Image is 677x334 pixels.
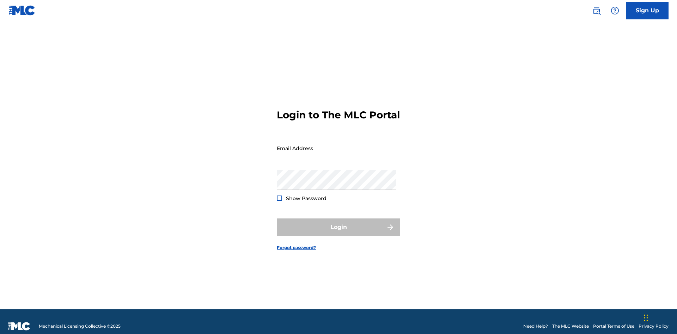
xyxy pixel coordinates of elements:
[523,323,548,329] a: Need Help?
[593,323,634,329] a: Portal Terms of Use
[592,6,601,15] img: search
[608,4,622,18] div: Help
[626,2,669,19] a: Sign Up
[39,323,121,329] span: Mechanical Licensing Collective © 2025
[552,323,589,329] a: The MLC Website
[277,245,316,251] a: Forgot password?
[611,6,619,15] img: help
[8,322,30,330] img: logo
[8,5,36,16] img: MLC Logo
[277,109,400,121] h3: Login to The MLC Portal
[642,300,677,334] iframe: Chat Widget
[590,4,604,18] a: Public Search
[644,307,648,328] div: Drag
[639,323,669,329] a: Privacy Policy
[286,195,327,202] span: Show Password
